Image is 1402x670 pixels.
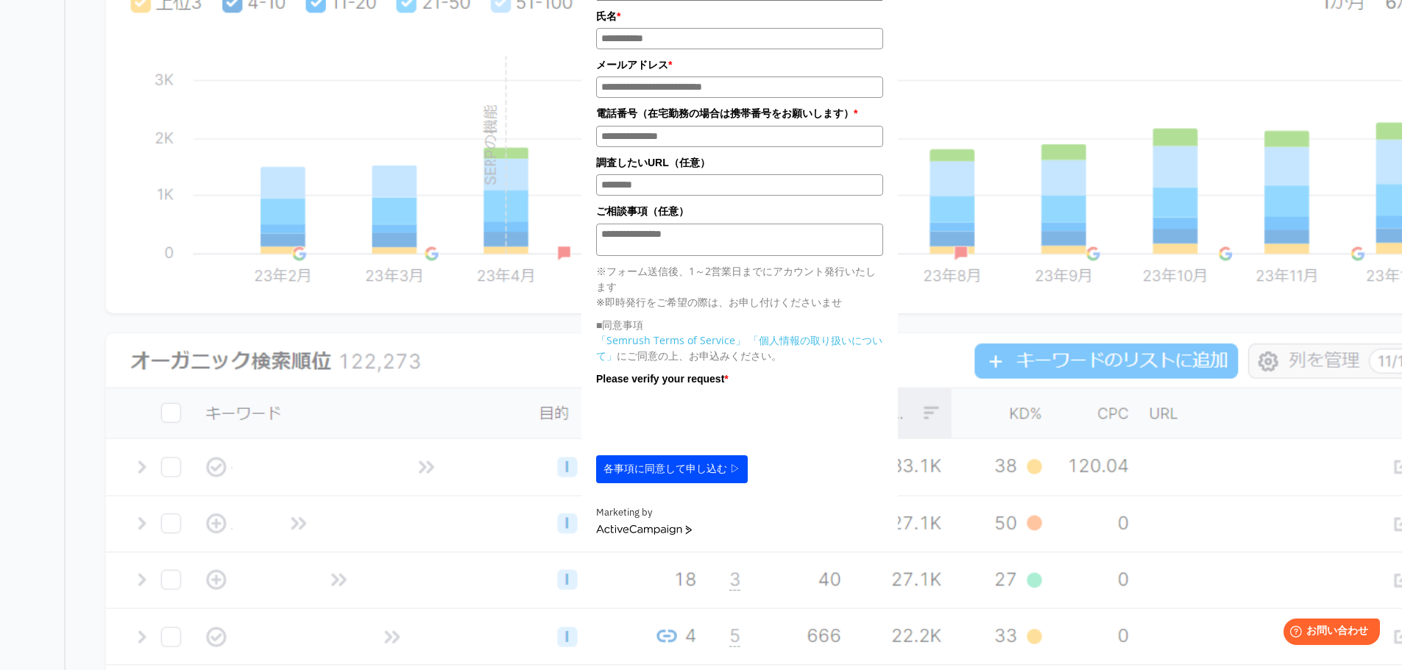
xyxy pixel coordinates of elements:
[596,505,883,521] div: Marketing by
[596,154,883,171] label: 調査したいURL（任意）
[1271,613,1386,654] iframe: Help widget launcher
[596,203,883,219] label: ご相談事項（任意）
[596,317,883,332] p: ■同意事項
[596,333,746,347] a: 「Semrush Terms of Service」
[596,333,882,363] a: 「個人情報の取り扱いについて」
[596,455,748,483] button: 各事項に同意して申し込む ▷
[596,105,883,121] label: 電話番号（在宅勤務の場合は携帯番号をお願いします）
[596,371,883,387] label: Please verify your request
[596,57,883,73] label: メールアドレス
[596,8,883,24] label: 氏名
[596,391,820,448] iframe: reCAPTCHA
[596,263,883,310] p: ※フォーム送信後、1～2営業日までにアカウント発行いたします ※即時発行をご希望の際は、お申し付けくださいませ
[596,332,883,363] p: にご同意の上、お申込みください。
